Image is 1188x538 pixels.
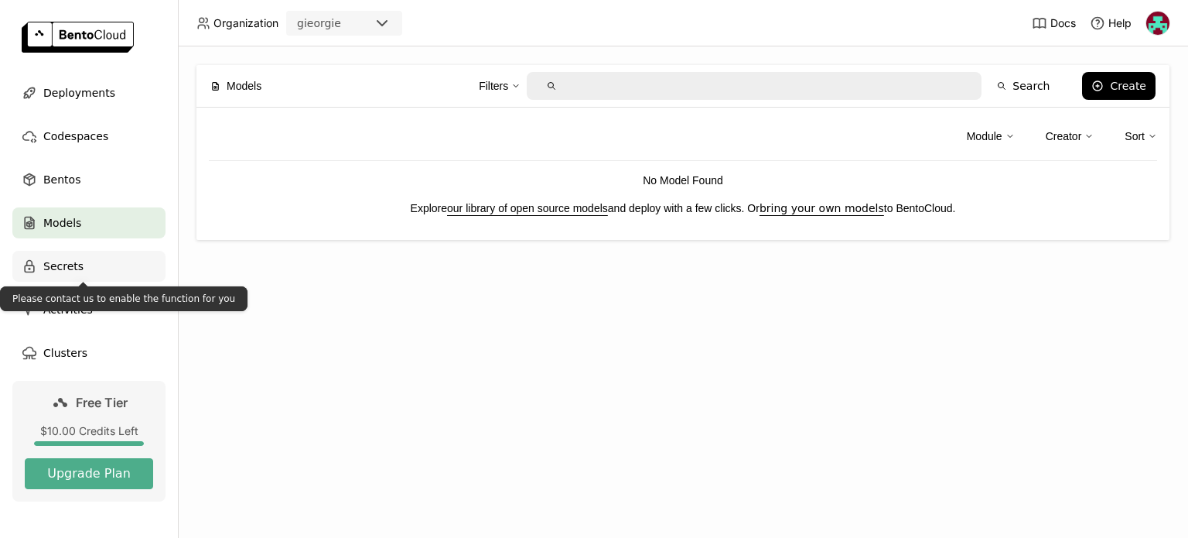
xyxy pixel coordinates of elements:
span: Clusters [43,344,87,362]
span: Help [1108,16,1132,30]
div: Sort [1125,128,1145,145]
img: logo [22,22,134,53]
div: gieorgie [297,15,341,31]
a: bring your own models [760,202,884,214]
button: Create [1082,72,1156,100]
div: Help [1090,15,1132,31]
div: Module [967,128,1002,145]
div: Module [967,120,1015,152]
p: Explore and deploy with a few clicks. Or to BentoCloud. [209,200,1157,217]
a: Bentos [12,164,166,195]
span: Docs [1050,16,1076,30]
div: Create [1110,80,1146,92]
span: Deployments [43,84,115,102]
input: Selected gieorgie. [343,16,344,32]
span: Codespaces [43,127,108,146]
button: Upgrade Plan [25,458,153,489]
div: Filters [479,77,508,94]
a: our library of open source models [447,202,608,214]
a: Codespaces [12,121,166,152]
span: Secrets [43,257,84,276]
a: Clusters [12,338,166,368]
div: Creator [1046,120,1094,152]
button: Search [988,72,1059,100]
div: Sort [1125,120,1157,152]
a: Secrets [12,251,166,282]
a: Docs [1032,15,1076,31]
img: Gieorgie Kharismatik Kosasih [1146,12,1169,35]
div: Filters [479,70,521,102]
div: $10.00 Credits Left [25,424,153,438]
span: Models [227,77,261,94]
a: Deployments [12,77,166,108]
div: Creator [1046,128,1082,145]
span: Models [43,214,81,232]
p: No Model Found [209,172,1157,189]
a: Free Tier$10.00 Credits LeftUpgrade Plan [12,381,166,502]
span: Organization [213,16,278,30]
span: Bentos [43,170,80,189]
a: Models [12,207,166,238]
span: Free Tier [76,395,128,410]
